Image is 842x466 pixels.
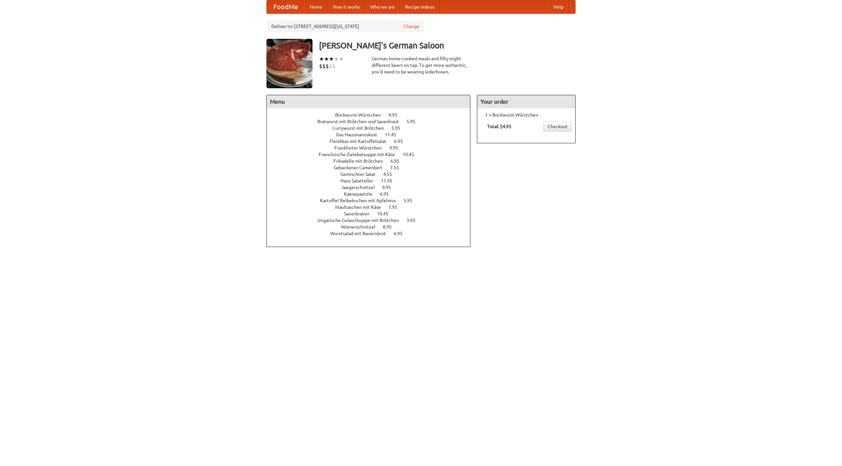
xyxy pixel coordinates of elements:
li: $ [322,63,326,70]
span: Das Hausmannskost [336,132,384,137]
span: Bratwurst mit Brötchen und Sauerkraut [317,119,406,124]
a: Currywurst mit Brötchen 5.95 [332,125,412,131]
span: 9.95 [382,185,398,190]
a: Bratwurst mit Brötchen und Sauerkraut 5.95 [317,119,428,124]
span: 5.95 [404,198,419,203]
span: 5.95 [407,119,422,124]
span: 11.45 [381,178,399,183]
span: Maultaschen mit Käse [335,205,387,210]
a: Frankfurter Würstchen 9.95 [334,145,410,151]
li: $ [326,63,329,70]
a: Home [305,0,328,14]
li: 1 × Bockwurst Würstchen [481,112,572,118]
a: Kartoffel Reibekuchen mit Apfelmus 5.95 [320,198,425,203]
span: 7.95 [388,205,404,210]
a: Bockwurst Würstchen 4.95 [335,112,409,118]
span: 5.95 [391,125,407,131]
span: Currywurst mit Brötchen [332,125,390,131]
span: Gemischter Salat [340,172,382,177]
a: Gebackener Camenbert 7.55 [334,165,411,170]
h4: Menu [267,95,470,108]
li: ★ [334,55,339,63]
span: 10.45 [377,211,395,216]
span: Jaegerschnitzel [341,185,381,190]
span: 6.95 [390,158,406,164]
a: FoodMe [267,0,305,14]
a: Sauerbraten 10.45 [344,211,401,216]
a: Fleishkas mit Kartoffelsalat 6.95 [330,139,415,144]
span: 6.95 [394,139,409,144]
a: Wurstsalad mit Bauernbrot 6.95 [330,231,415,236]
span: 7.55 [390,165,406,170]
a: Who we are [365,0,400,14]
span: 10.45 [403,152,421,157]
span: Gebackener Camenbert [334,165,389,170]
span: Frankfurter Würstchen [334,145,388,151]
li: $ [329,63,332,70]
h4: Your order [477,95,575,108]
a: Recipe videos [400,0,439,14]
a: Jaegerschnitzel 9.95 [341,185,403,190]
a: Change [404,23,419,30]
li: $ [332,63,335,70]
a: Maultaschen mit Käse 7.95 [335,205,409,210]
a: Ungarische Gulaschsuppe mit Brötchen 3.95 [317,218,428,223]
span: Wurstsalad mit Bauernbrot [330,231,393,236]
span: 8.95 [383,224,398,230]
span: Ungarische Gulaschsuppe mit Brötchen [317,218,406,223]
b: Total: $4.95 [487,124,511,129]
span: Frikadelle mit Brötchen [334,158,389,164]
span: 4.95 [388,112,404,118]
a: Gemischter Salat 4.55 [340,172,404,177]
a: Französische Zwiebelsuppe mit Käse 10.45 [319,152,426,157]
div: German home-cooked meals and fifty-eight different beers on tap. To get more authentic, you'd nee... [372,55,470,75]
span: Bockwurst Würstchen [335,112,387,118]
img: angular.jpg [266,39,312,88]
li: ★ [319,55,324,63]
span: Wienerschnitzel [341,224,382,230]
span: 3.95 [407,218,422,223]
div: Deliver to: [STREET_ADDRESS][US_STATE] [266,20,424,32]
a: Help [548,0,569,14]
span: 6.95 [380,191,395,197]
li: ★ [329,55,334,63]
span: Haus Salatteller [340,178,380,183]
a: Kaesepaetzle 6.95 [344,191,401,197]
a: Wienerschnitzel 8.95 [341,224,404,230]
span: Sauerbraten [344,211,376,216]
li: ★ [339,55,344,63]
span: Französische Zwiebelsuppe mit Käse [319,152,402,157]
span: 6.95 [394,231,409,236]
li: ★ [324,55,329,63]
a: Haus Salatteller 11.45 [340,178,405,183]
span: 11.45 [385,132,403,137]
a: Checkout [543,122,572,131]
a: How it works [328,0,365,14]
span: Fleishkas mit Kartoffelsalat [330,139,393,144]
span: Kartoffel Reibekuchen mit Apfelmus [320,198,403,203]
span: 4.55 [383,172,399,177]
a: Das Hausmannskost 11.45 [336,132,409,137]
h3: [PERSON_NAME]'s German Saloon [319,39,576,52]
li: $ [319,63,322,70]
span: Kaesepaetzle [344,191,379,197]
a: Frikadelle mit Brötchen 6.95 [334,158,411,164]
span: 9.95 [389,145,405,151]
